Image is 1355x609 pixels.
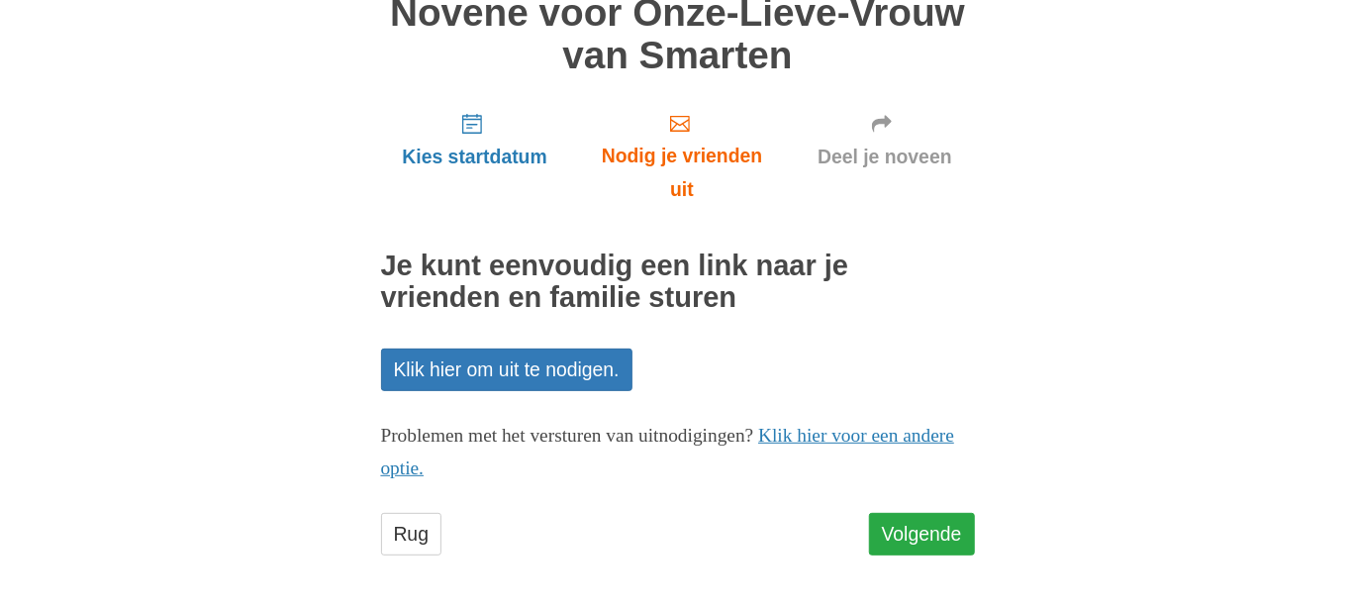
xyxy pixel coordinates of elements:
font: Rug [394,524,430,546]
font: Problemen met het versturen van uitnodigingen? [381,425,754,446]
font: Volgende [882,524,962,546]
a: Volgende [869,513,975,555]
font: Kies startdatum [402,146,546,167]
a: Nodig je vrienden uit [569,96,796,217]
font: Je kunt eenvoudig een link naar je vrienden en familie sturen [381,250,849,313]
a: Klik hier voor een andere optie. [381,425,955,478]
font: Nodig je vrienden uit [602,145,762,200]
a: Kies startdatum [381,96,569,217]
a: Klik hier om uit te nodigen. [381,349,632,390]
a: Deel je noveen [795,96,974,217]
font: Klik hier om uit te nodigen. [394,359,620,381]
font: Deel je noveen [818,146,952,167]
a: Rug [381,513,442,555]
